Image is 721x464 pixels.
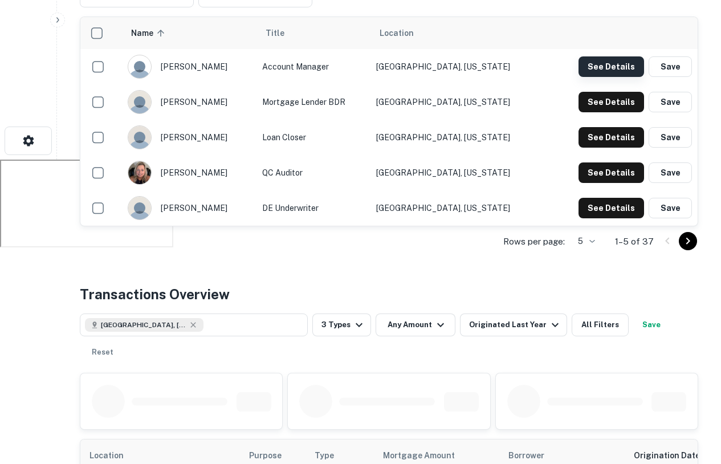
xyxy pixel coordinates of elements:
img: 9c8pery4andzj6ohjkjp54ma2 [128,55,151,78]
button: See Details [579,92,644,112]
button: [GEOGRAPHIC_DATA], [GEOGRAPHIC_DATA], [GEOGRAPHIC_DATA] [80,314,308,336]
div: [PERSON_NAME] [128,196,251,220]
th: Location [370,17,547,49]
td: [GEOGRAPHIC_DATA], [US_STATE] [370,155,547,190]
div: 5 [569,233,597,250]
td: Loan Closer [256,120,371,155]
button: Save [649,92,692,112]
span: Location [380,26,414,40]
span: Name [131,26,168,40]
img: 1c5u578iilxfi4m4dvc4q810q [128,126,151,149]
div: [PERSON_NAME] [128,161,251,185]
th: Name [122,17,256,49]
p: Rows per page: [503,235,565,249]
span: Origination Date [634,449,715,462]
img: 244xhbkr7g40x6bsu4gi6q4ry [128,197,151,219]
button: See Details [579,162,644,183]
button: 3 Types [312,314,371,336]
td: [GEOGRAPHIC_DATA], [US_STATE] [370,49,547,84]
td: DE Underwriter [256,190,371,226]
h4: Transactions Overview [80,284,230,304]
span: Mortgage Amount [383,449,470,462]
div: [PERSON_NAME] [128,125,251,149]
button: Any Amount [376,314,455,336]
span: Type [315,449,334,462]
span: Borrower [508,449,544,462]
td: [GEOGRAPHIC_DATA], [US_STATE] [370,120,547,155]
button: See Details [579,127,644,148]
button: Save your search to get updates of matches that match your search criteria. [633,314,670,336]
td: [GEOGRAPHIC_DATA], [US_STATE] [370,84,547,120]
th: Title [256,17,371,49]
button: Save [649,162,692,183]
td: QC Auditor [256,155,371,190]
img: 1688583054939 [128,161,151,184]
span: [GEOGRAPHIC_DATA], [GEOGRAPHIC_DATA], [GEOGRAPHIC_DATA] [101,320,186,330]
button: See Details [579,56,644,77]
div: scrollable content [80,17,698,226]
span: Title [266,26,299,40]
button: Save [649,56,692,77]
button: All Filters [572,314,629,336]
td: Account Manager [256,49,371,84]
button: Reset [84,341,121,364]
button: See Details [579,198,644,218]
button: Go to next page [679,232,697,250]
td: Mortgage Lender BDR [256,84,371,120]
p: 1–5 of 37 [615,235,654,249]
img: 244xhbkr7g40x6bsu4gi6q4ry [128,91,151,113]
button: Save [649,198,692,218]
button: Save [649,127,692,148]
span: Purpose [249,449,296,462]
iframe: Chat Widget [664,373,721,428]
div: Originated Last Year [469,318,562,332]
div: [PERSON_NAME] [128,90,251,114]
span: Location [89,449,139,462]
td: [GEOGRAPHIC_DATA], [US_STATE] [370,190,547,226]
div: [PERSON_NAME] [128,55,251,79]
button: Originated Last Year [460,314,567,336]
